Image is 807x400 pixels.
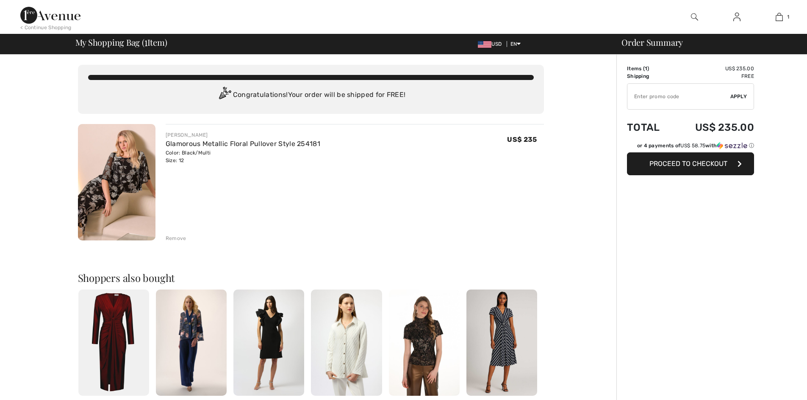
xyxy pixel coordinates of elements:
[20,7,80,24] img: 1ère Avenue
[627,65,672,72] td: Items ( )
[88,87,534,104] div: Congratulations! Your order will be shipped for FREE!
[691,12,698,22] img: search the website
[627,72,672,80] td: Shipping
[727,12,747,22] a: Sign In
[144,36,147,47] span: 1
[787,13,789,21] span: 1
[311,290,382,396] img: Casual Collared Shirt Style 254172
[78,273,544,283] h2: Shoppers also bought
[611,38,802,47] div: Order Summary
[507,135,537,143] span: US$ 235
[627,142,754,152] div: or 4 payments ofUS$ 58.75withSezzle Click to learn more about Sezzle
[466,290,537,396] img: Knee-Length Striped Wrap Dress Style 251295x
[627,152,754,175] button: Proceed to Checkout
[733,12,740,22] img: My Info
[645,66,647,72] span: 1
[478,41,491,48] img: US Dollar
[389,290,460,396] img: Floral Pullover with Jewel Embellishment Style 254321
[78,290,149,396] img: Formal Ruched V-Neck Dress Style 253714
[649,160,727,168] span: Proceed to Checkout
[717,142,747,149] img: Sezzle
[672,113,754,142] td: US$ 235.00
[627,84,730,109] input: Promo code
[166,149,320,164] div: Color: Black/Multi Size: 12
[216,87,233,104] img: Congratulation2.svg
[758,12,800,22] a: 1
[680,143,705,149] span: US$ 58.75
[233,290,304,396] img: V-Neck Sheath Dress Style 251733
[166,131,320,139] div: [PERSON_NAME]
[156,290,227,396] img: Floral Kimono with Jewels Style 254729
[776,12,783,22] img: My Bag
[75,38,167,47] span: My Shopping Bag ( Item)
[166,140,320,148] a: Glamorous Metallic Floral Pullover Style 254181
[478,41,505,47] span: USD
[627,113,672,142] td: Total
[672,65,754,72] td: US$ 235.00
[20,24,72,31] div: < Continue Shopping
[166,234,186,242] div: Remove
[510,41,521,47] span: EN
[637,142,754,149] div: or 4 payments of with
[672,72,754,80] td: Free
[78,124,155,240] img: Glamorous Metallic Floral Pullover Style 254181
[730,93,747,100] span: Apply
